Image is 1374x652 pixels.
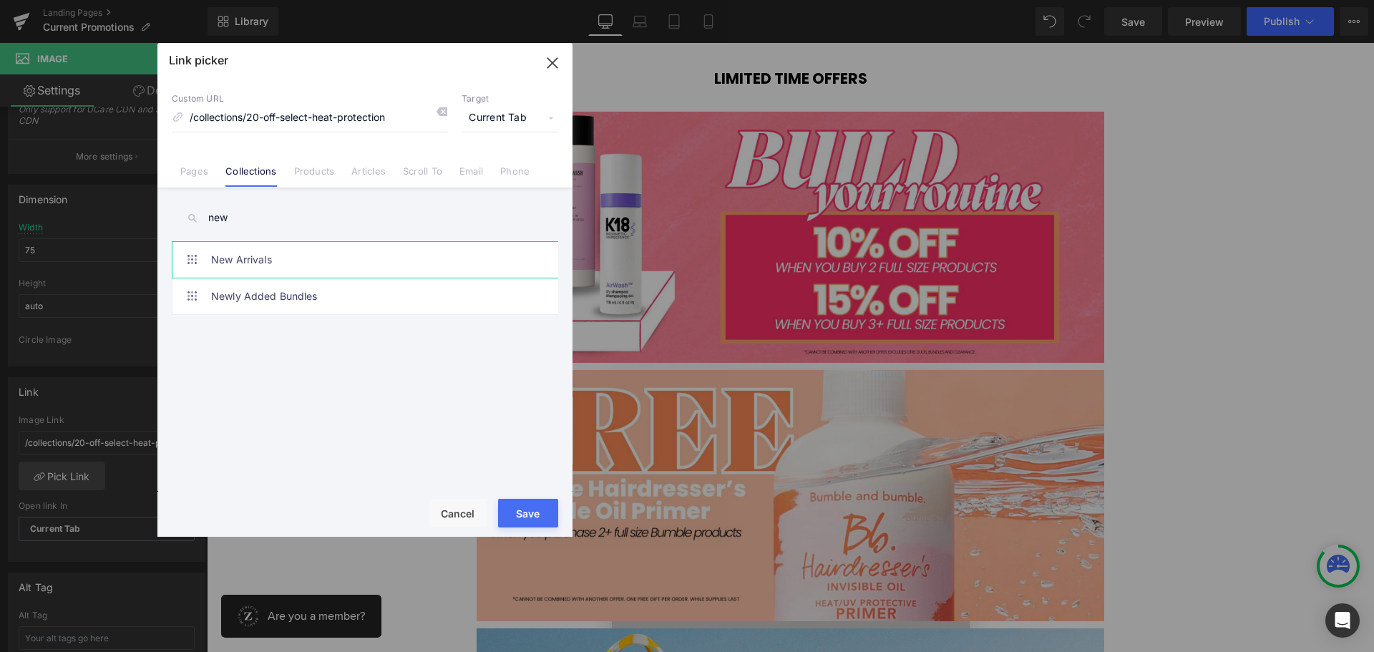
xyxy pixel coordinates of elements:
div: Open Intercom Messenger [1325,603,1360,638]
a: Phone [500,165,530,187]
a: Pages [180,165,208,187]
iframe: Button to open loyalty program pop-up [14,552,175,595]
input: https://gempages.net [172,104,447,132]
a: Email [459,165,483,187]
a: Collections [225,165,276,187]
a: Scroll To [403,165,442,187]
a: Articles [351,165,386,187]
button: Cancel [429,499,487,527]
button: Save [498,499,558,527]
a: Newly Added Bundles [211,278,526,314]
span: Current Tab [462,104,558,132]
p: Custom URL [172,93,447,104]
strong: LIMITED TIME OFFERS [507,25,661,46]
input: search ... [172,202,558,234]
p: Target [462,93,558,104]
a: Products [294,165,335,187]
a: New Arrivals [211,242,526,278]
p: Link picker [169,53,228,67]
